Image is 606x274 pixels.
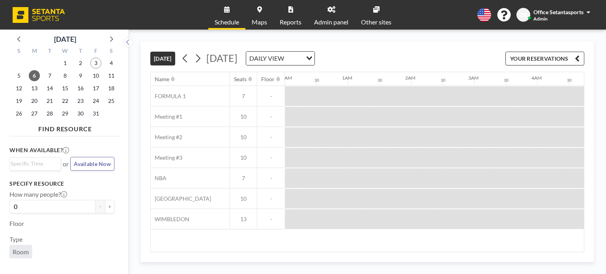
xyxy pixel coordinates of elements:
[531,75,542,81] div: 4AM
[261,76,275,83] div: Floor
[533,9,584,15] span: Office Setantasports
[248,53,286,63] span: DAILY VIEW
[257,216,285,223] span: -
[257,175,285,182] span: -
[103,47,119,57] div: S
[88,47,103,57] div: F
[151,113,182,120] span: Meeting #1
[60,70,71,81] span: Wednesday, October 8, 2025
[230,134,257,141] span: 10
[106,58,117,69] span: Saturday, October 4, 2025
[257,113,285,120] span: -
[279,75,292,81] div: 12AM
[9,180,114,187] h3: Specify resource
[342,75,352,81] div: 1AM
[75,108,86,119] span: Thursday, October 30, 2025
[106,95,117,106] span: Saturday, October 25, 2025
[60,83,71,94] span: Wednesday, October 15, 2025
[42,47,58,57] div: T
[280,19,301,25] span: Reports
[405,75,415,81] div: 2AM
[74,160,111,167] span: Available Now
[9,122,121,133] h4: FIND RESOURCE
[13,7,65,23] img: organization-logo
[257,134,285,141] span: -
[151,216,189,223] span: WIMBLEDON
[230,216,257,223] span: 13
[105,200,114,213] button: +
[252,19,267,25] span: Maps
[257,93,285,100] span: -
[44,70,55,81] span: Tuesday, October 7, 2025
[75,58,86,69] span: Thursday, October 2, 2025
[234,76,247,83] div: Seats
[150,52,175,65] button: [DATE]
[29,70,40,81] span: Monday, October 6, 2025
[60,108,71,119] span: Wednesday, October 29, 2025
[13,108,24,119] span: Sunday, October 26, 2025
[151,134,182,141] span: Meeting #2
[151,154,182,161] span: Meeting #3
[58,47,73,57] div: W
[257,154,285,161] span: -
[505,52,584,65] button: YOUR RESERVATIONS
[27,47,42,57] div: M
[246,52,314,65] div: Search for option
[13,95,24,106] span: Sunday, October 19, 2025
[9,190,67,198] label: How many people?
[44,95,55,106] span: Tuesday, October 21, 2025
[468,75,479,81] div: 3AM
[314,78,319,83] div: 30
[90,108,101,119] span: Friday, October 31, 2025
[63,160,69,168] span: or
[9,235,22,243] label: Type
[230,93,257,100] span: 7
[230,113,257,120] span: 10
[75,95,86,106] span: Thursday, October 23, 2025
[29,108,40,119] span: Monday, October 27, 2025
[106,83,117,94] span: Saturday, October 18, 2025
[286,53,301,63] input: Search for option
[361,19,391,25] span: Other sites
[11,47,27,57] div: S
[106,70,117,81] span: Saturday, October 11, 2025
[504,78,509,83] div: 30
[155,76,169,83] div: Name
[206,52,238,64] span: [DATE]
[44,108,55,119] span: Tuesday, October 28, 2025
[54,34,76,45] div: [DATE]
[95,200,105,213] button: -
[90,95,101,106] span: Friday, October 24, 2025
[60,95,71,106] span: Wednesday, October 22, 2025
[230,154,257,161] span: 10
[75,83,86,94] span: Thursday, October 16, 2025
[13,248,29,255] span: Room
[9,220,24,227] label: Floor
[10,158,61,170] div: Search for option
[533,16,548,22] span: Admin
[314,19,348,25] span: Admin panel
[73,47,88,57] div: T
[60,58,71,69] span: Wednesday, October 1, 2025
[230,195,257,202] span: 10
[378,78,382,83] div: 30
[151,93,186,100] span: FORMULA 1
[215,19,239,25] span: Schedule
[90,83,101,94] span: Friday, October 17, 2025
[29,83,40,94] span: Monday, October 13, 2025
[90,58,101,69] span: Friday, October 3, 2025
[151,175,166,182] span: NBA
[567,78,572,83] div: 30
[13,83,24,94] span: Sunday, October 12, 2025
[520,11,527,19] span: OS
[151,195,211,202] span: [GEOGRAPHIC_DATA]
[75,70,86,81] span: Thursday, October 9, 2025
[70,157,114,171] button: Available Now
[441,78,445,83] div: 30
[230,175,257,182] span: 7
[90,70,101,81] span: Friday, October 10, 2025
[13,70,24,81] span: Sunday, October 5, 2025
[44,83,55,94] span: Tuesday, October 14, 2025
[257,195,285,202] span: -
[29,95,40,106] span: Monday, October 20, 2025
